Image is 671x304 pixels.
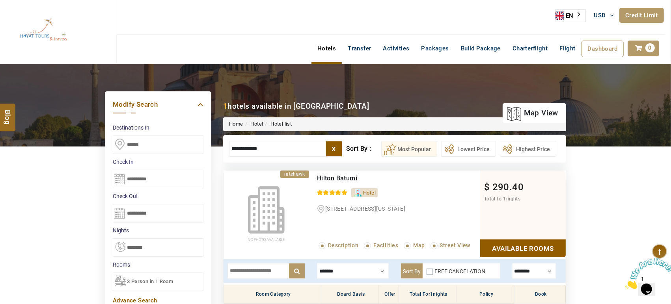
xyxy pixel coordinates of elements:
[500,141,556,157] button: Highest Price
[507,104,558,122] a: map view
[484,196,520,202] span: Total for nights
[381,141,437,157] button: Most Popular
[513,45,548,52] span: Charterflight
[311,41,342,56] a: Hotels
[377,41,416,56] a: Activities
[317,174,357,182] a: Hilton Batumi
[280,171,309,178] div: ratehawk
[113,226,203,234] label: nights
[555,10,585,22] a: EN
[554,41,581,56] a: Flight
[484,182,490,193] span: $
[3,3,6,10] span: 1
[6,4,81,57] img: The Royal Line Holidays
[263,120,292,128] li: Hotel list
[503,196,506,202] span: 1
[113,99,203,110] a: Modify Search
[455,41,507,56] a: Build Package
[434,268,485,274] label: FREE CANCELATION
[399,285,457,304] th: Total for nights
[224,285,321,304] th: Room Category
[555,9,586,22] div: Language
[594,12,606,19] span: USD
[113,124,203,132] label: Destinations In
[416,41,455,56] a: Packages
[363,190,376,196] span: Hotel
[619,8,664,23] a: Credit Limit
[480,239,566,257] a: Show Rooms
[622,255,671,292] iframe: chat widget
[223,101,369,111] div: hotels available in [GEOGRAPHIC_DATA]
[342,41,377,56] a: Transfer
[507,41,554,56] a: Charterflight
[113,261,203,269] label: Rooms
[514,285,565,304] th: Book
[223,102,227,111] b: 1
[317,174,447,182] div: Hilton Batumi
[113,192,203,200] label: Check Out
[559,45,575,52] span: Flight
[127,278,173,284] span: 3 Person in 1 Room
[113,297,157,304] a: Advance Search
[229,121,243,127] a: Home
[379,285,399,304] th: Offer
[457,285,514,304] th: Policy
[645,43,655,52] span: 0
[3,3,52,34] img: Chat attention grabber
[373,242,398,248] span: Facilities
[492,182,524,193] span: 290.40
[401,263,423,278] label: Sort By
[555,9,586,22] aside: Language selected: English
[325,206,405,212] span: [STREET_ADDRESS][US_STATE]
[326,141,342,156] label: x
[321,285,379,304] th: Board Basis
[413,242,425,248] span: Map
[250,121,263,127] a: Hotel
[328,242,358,248] span: Description
[3,110,13,117] span: Blog
[628,41,659,56] a: 0
[440,242,470,248] span: Street View
[346,141,381,157] div: Sort By :
[113,158,203,166] label: Check In
[224,171,309,257] img: noimage.jpg
[588,45,618,52] span: Dashboard
[441,141,496,157] button: Lowest Price
[430,291,433,297] span: 1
